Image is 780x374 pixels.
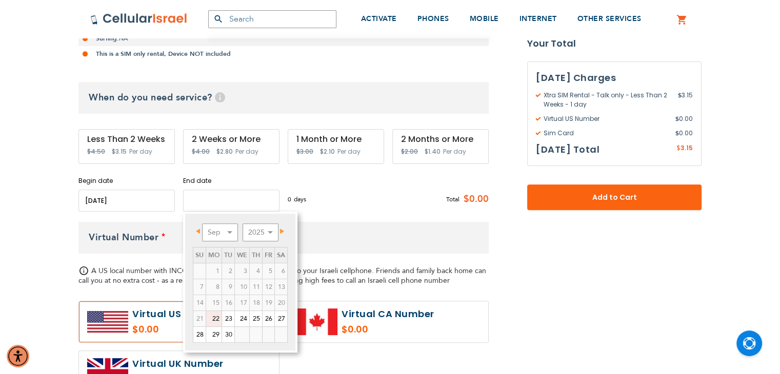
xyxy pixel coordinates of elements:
a: 23 [222,311,234,326]
span: 3.15 [681,143,693,152]
button: Add to Cart [527,184,702,210]
a: 30 [222,327,234,342]
span: Add to Cart [561,192,668,203]
select: Select month [202,223,238,241]
a: 25 [250,311,262,326]
span: $1.40 [425,147,441,156]
select: Select year [243,223,278,241]
a: 26 [263,311,274,326]
a: 22 [206,311,222,326]
span: $ [675,129,679,138]
input: MM/DD/YYYY [183,190,279,212]
span: $2.80 [216,147,233,156]
span: $4.50 [87,147,105,156]
a: 29 [206,327,222,342]
span: Help [215,92,225,102]
img: Cellular Israel Logo [90,13,188,25]
span: $3.15 [112,147,127,156]
span: Next [280,228,284,234]
span: 21 [193,311,206,326]
div: Accessibility Menu [7,345,29,367]
span: Sim Card [536,129,675,138]
span: days [294,195,306,204]
label: End date [183,176,279,185]
span: OTHER SERVICES [577,14,642,24]
h3: [DATE] Total [536,142,599,157]
span: Per day [443,147,466,156]
span: $3.00 [296,147,313,156]
input: Search [208,10,336,28]
label: Begin date [78,176,175,185]
div: Less Than 2 Weeks [87,135,166,144]
span: Total [446,195,459,204]
a: 28 [193,327,206,342]
span: Virtual US Number [536,114,675,123]
span: INTERNET [519,14,557,24]
span: $ [678,91,682,100]
a: 24 [235,311,249,326]
span: 0.00 [675,129,693,138]
span: $2.10 [320,147,335,156]
a: 27 [275,311,287,326]
div: 2 Weeks or More [192,135,271,144]
span: $ [675,114,679,123]
span: MOBILE [470,14,499,24]
h3: When do you need service? [78,82,489,114]
span: PHONES [417,14,449,24]
a: Next [274,225,287,238]
span: $ [676,144,681,153]
span: A US local number with INCOMING calls and sms, that comes to your Israeli cellphone. Friends and ... [78,266,486,285]
strong: Surfing: [96,34,119,43]
span: $4.00 [192,147,210,156]
input: MM/DD/YYYY [78,190,175,212]
a: Prev [194,225,207,238]
td: minimum 5 days rental Or minimum 4 months on Long term plans [193,310,206,326]
span: 0 [288,195,294,204]
span: Xtra SIM Rental - Talk only - Less Than 2 Weeks - 1 day [536,91,678,109]
span: Per day [337,147,361,156]
span: ACTIVATE [361,14,397,24]
div: 1 Month or More [296,135,375,144]
strong: This is a SIM only rental, Device NOT included [96,50,231,58]
span: Prev [196,228,200,234]
span: 3.15 [678,91,693,109]
span: $0.00 [459,192,489,207]
span: Per day [235,147,258,156]
div: 2 Months or More [401,135,480,144]
strong: Your Total [527,36,702,51]
span: Per day [129,147,152,156]
li: NA [78,31,489,46]
span: Virtual Number [89,231,158,244]
span: $2.00 [401,147,418,156]
span: 0.00 [675,114,693,123]
h3: [DATE] Charges [536,70,693,86]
